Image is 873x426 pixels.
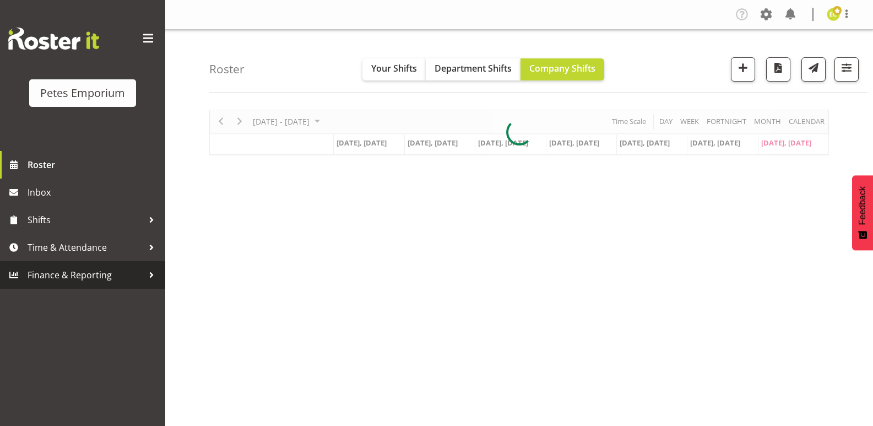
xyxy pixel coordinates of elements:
button: Your Shifts [362,58,426,80]
span: Department Shifts [435,62,512,74]
button: Filter Shifts [834,57,859,82]
span: Finance & Reporting [28,267,143,283]
span: Your Shifts [371,62,417,74]
span: Time & Attendance [28,239,143,256]
img: Rosterit website logo [8,28,99,50]
span: Shifts [28,212,143,228]
button: Send a list of all shifts for the selected filtered period to all rostered employees. [801,57,826,82]
span: Roster [28,157,160,173]
span: Inbox [28,184,160,201]
button: Department Shifts [426,58,520,80]
button: Download a PDF of the roster according to the set date range. [766,57,790,82]
span: Company Shifts [529,62,595,74]
button: Feedback - Show survey [852,175,873,250]
div: Petes Emporium [40,85,125,101]
img: emma-croft7499.jpg [827,8,840,21]
button: Company Shifts [520,58,604,80]
span: Feedback [858,186,867,225]
button: Add a new shift [731,57,755,82]
h4: Roster [209,63,245,76]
